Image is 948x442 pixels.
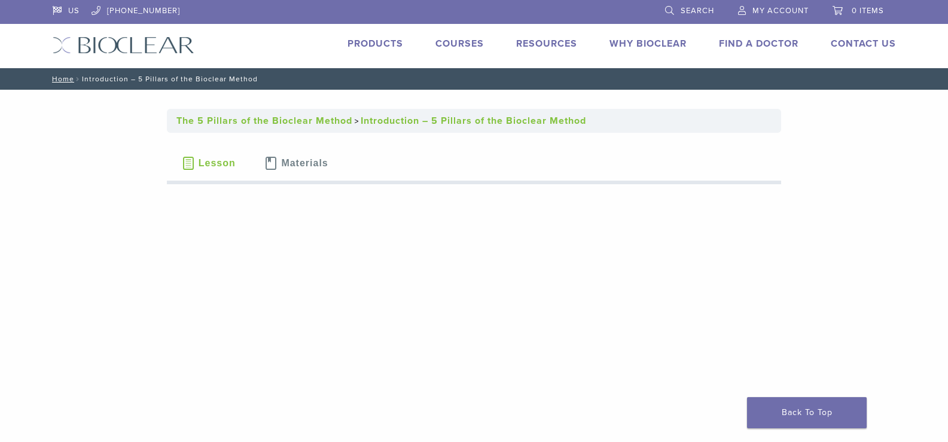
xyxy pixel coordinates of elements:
a: Courses [435,38,484,50]
a: Resources [516,38,577,50]
a: Home [48,75,74,83]
span: My Account [752,6,809,16]
a: Why Bioclear [609,38,687,50]
span: 0 items [852,6,884,16]
a: Contact Us [831,38,896,50]
span: Search [681,6,714,16]
img: Bioclear [53,36,194,54]
a: Back To Top [747,397,867,428]
a: Find A Doctor [719,38,798,50]
span: Materials [281,158,328,168]
span: / [74,76,82,82]
a: The 5 Pillars of the Bioclear Method [176,115,352,127]
span: Lesson [199,158,236,168]
a: Products [348,38,403,50]
a: Introduction – 5 Pillars of the Bioclear Method [361,115,586,127]
nav: Introduction – 5 Pillars of the Bioclear Method [44,68,905,90]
